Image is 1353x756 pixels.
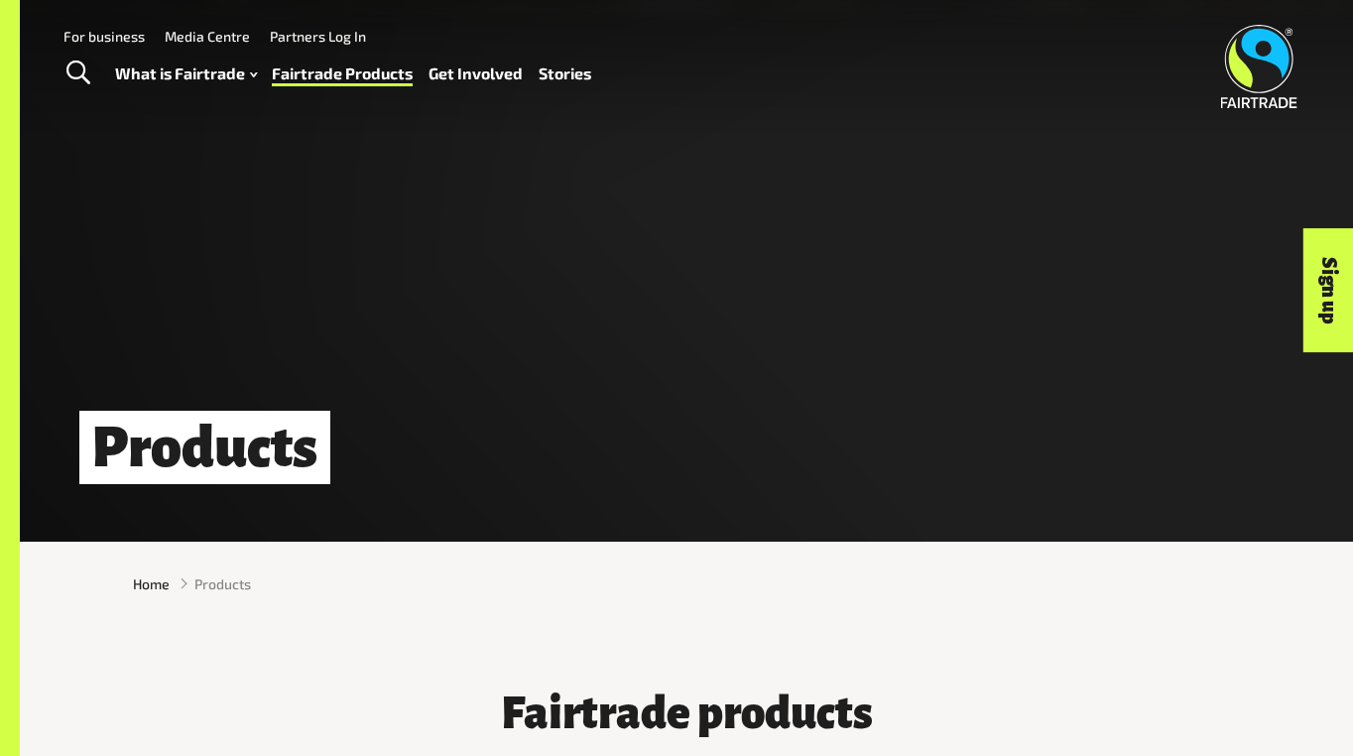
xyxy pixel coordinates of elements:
a: Get Involved [429,60,523,88]
a: Media Centre [165,28,250,45]
a: What is Fairtrade [115,60,257,88]
h1: Products [79,411,330,484]
span: Products [194,573,251,594]
h3: Fairtrade products [416,690,957,738]
a: Home [133,573,170,594]
a: For business [63,28,145,45]
a: Partners Log In [270,28,366,45]
a: Fairtrade Products [272,60,413,88]
a: Toggle Search [54,49,102,98]
a: Stories [539,60,591,88]
img: Fairtrade Australia New Zealand logo [1221,25,1297,108]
